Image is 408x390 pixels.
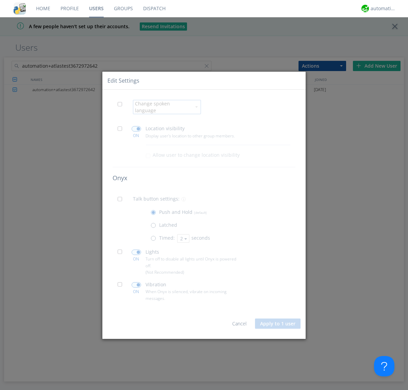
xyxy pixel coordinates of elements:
[107,77,139,84] div: Edit Settings
[14,2,26,15] img: cddb5a64eb264b2086981ab96f4c1ba7
[361,5,369,12] img: d2d01cd9b4174d08988066c6d424eccd
[113,175,295,182] h4: Onyx
[232,320,247,327] a: Cancel
[371,5,396,12] div: automation+atlas
[255,319,301,329] button: Apply to 1 user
